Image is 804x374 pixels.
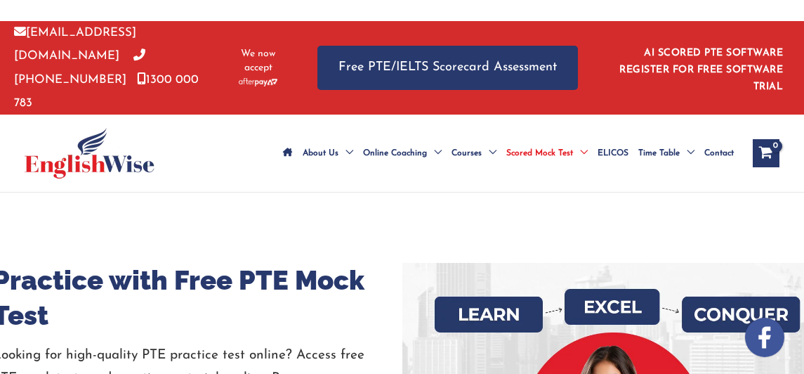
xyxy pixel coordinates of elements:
[363,129,427,178] span: Online Coaching
[317,46,578,90] a: Free PTE/IELTS Scorecard Assessment
[25,128,154,179] img: cropped-ew-logo
[704,129,734,178] span: Contact
[358,129,447,178] a: Online CoachingMenu Toggle
[239,78,277,86] img: Afterpay-Logo
[593,129,633,178] a: ELICOS
[699,129,739,178] a: Contact
[598,129,628,178] span: ELICOS
[506,129,573,178] span: Scored Mock Test
[14,74,199,109] a: 1300 000 783
[753,139,779,167] a: View Shopping Cart, empty
[452,129,482,178] span: Courses
[680,129,694,178] span: Menu Toggle
[303,129,338,178] span: About Us
[234,47,282,75] span: We now accept
[14,27,136,62] a: [EMAIL_ADDRESS][DOMAIN_NAME]
[619,48,783,92] a: AI SCORED PTE SOFTWARE REGISTER FOR FREE SOFTWARE TRIAL
[638,129,680,178] span: Time Table
[633,129,699,178] a: Time TableMenu Toggle
[573,129,588,178] span: Menu Toggle
[298,129,358,178] a: About UsMenu Toggle
[14,50,145,85] a: [PHONE_NUMBER]
[482,129,496,178] span: Menu Toggle
[447,129,501,178] a: CoursesMenu Toggle
[427,129,442,178] span: Menu Toggle
[278,129,739,178] nav: Site Navigation: Main Menu
[338,129,353,178] span: Menu Toggle
[745,318,784,357] img: white-facebook.png
[501,129,593,178] a: Scored Mock TestMenu Toggle
[606,37,790,99] aside: Header Widget 1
